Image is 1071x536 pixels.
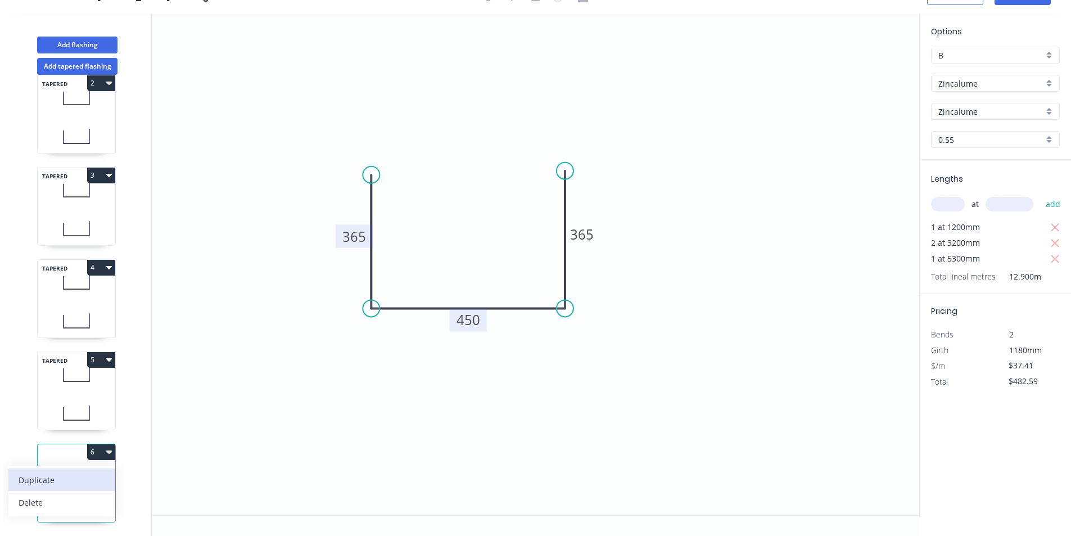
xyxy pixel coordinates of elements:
[19,494,105,511] div: Delete
[1009,345,1042,355] span: 1180mm
[931,269,996,285] span: Total lineal metres
[87,444,115,460] button: 6
[1009,329,1014,340] span: 2
[37,58,118,75] button: Add tapered flashing
[971,196,979,212] span: at
[1040,195,1067,214] button: add
[931,173,963,184] span: Lengths
[931,376,948,387] span: Total
[931,251,980,267] span: 1 at 5300mm
[938,106,1043,118] input: Colour
[938,49,1043,61] input: Price level
[152,14,919,515] svg: 0
[931,361,945,371] span: $/m
[570,225,594,244] tspan: 365
[931,345,948,355] span: Girth
[342,227,366,246] tspan: 365
[938,78,1043,89] input: Material
[931,329,953,340] span: Bends
[931,305,957,317] span: Pricing
[938,134,1043,146] input: Thickness
[457,310,480,329] tspan: 450
[931,235,980,251] span: 2 at 3200mm
[931,26,962,37] span: Options
[87,260,115,276] button: 4
[19,472,105,488] div: Duplicate
[87,75,115,91] button: 2
[996,269,1041,285] span: 12.900m
[87,352,115,368] button: 5
[37,37,118,53] button: Add flashing
[87,168,115,183] button: 3
[931,219,980,235] span: 1 at 1200mm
